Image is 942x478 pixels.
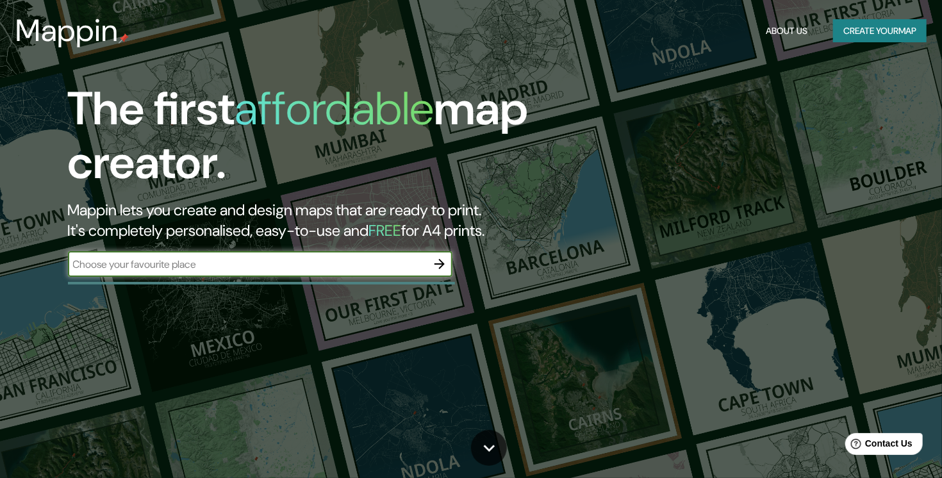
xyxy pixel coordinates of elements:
[68,257,427,272] input: Choose your favourite place
[68,82,539,200] h1: The first map creator.
[833,19,927,43] button: Create yourmap
[15,13,119,49] h3: Mappin
[119,33,129,44] img: mappin-pin
[68,200,539,241] h2: Mappin lets you create and design maps that are ready to print. It's completely personalised, eas...
[761,19,813,43] button: About Us
[369,220,402,240] h5: FREE
[235,79,434,138] h1: affordable
[828,428,928,464] iframe: Help widget launcher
